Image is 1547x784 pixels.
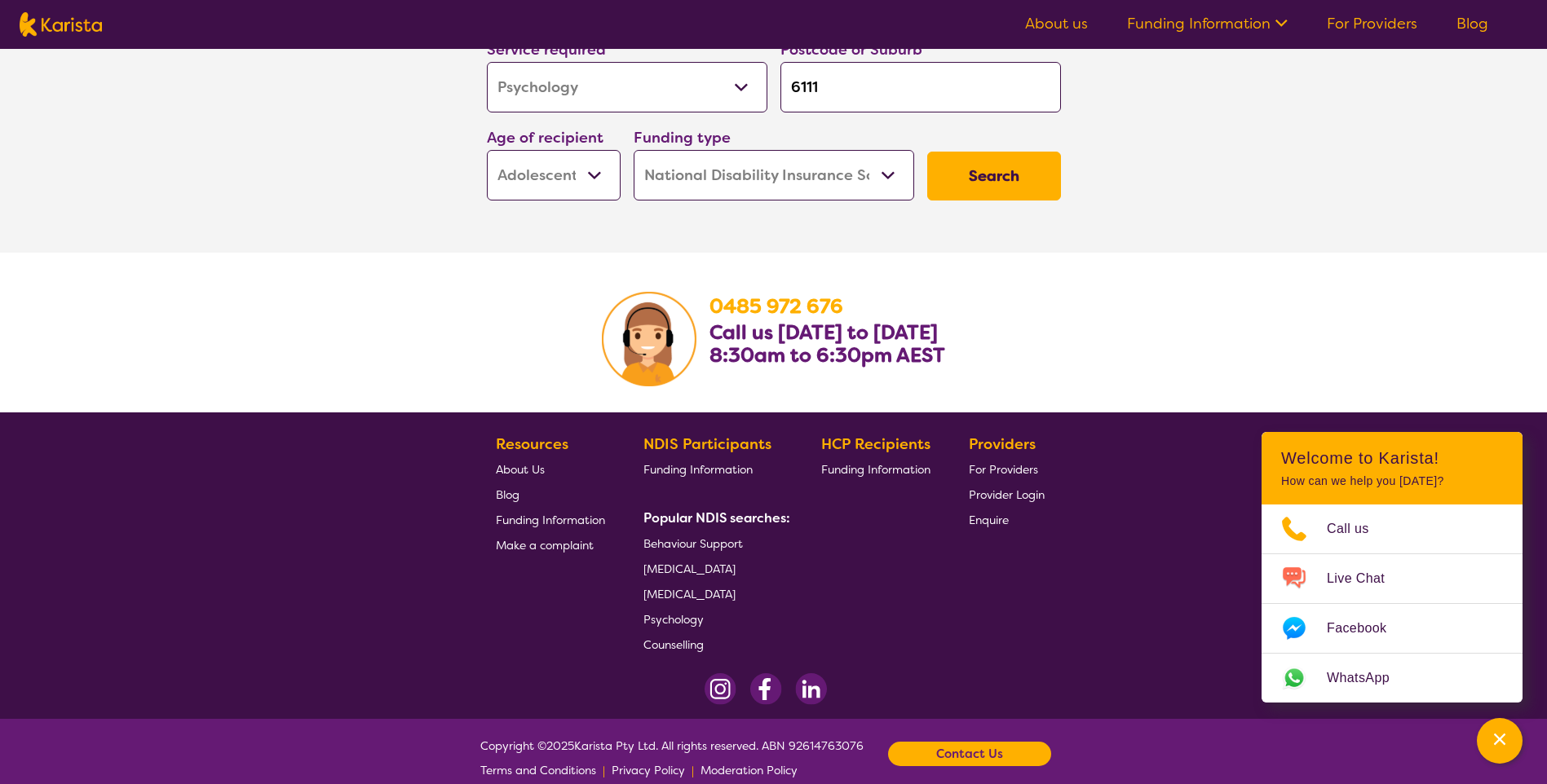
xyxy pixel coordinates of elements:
span: Enquire [969,513,1009,527]
b: Providers [969,434,1036,454]
a: Enquire [969,507,1045,532]
b: 8:30am to 6:30pm AEST [709,342,945,368]
p: | [692,758,694,782]
span: Facebook [1327,616,1406,641]
img: Instagram [705,673,736,705]
label: Funding type [634,128,731,148]
span: Moderation Policy [701,763,798,777]
span: Funding Information [496,513,605,527]
span: Funding Information [821,462,930,477]
a: Funding Information [643,456,784,482]
a: Behaviour Support [643,531,784,556]
a: Moderation Policy [701,758,798,782]
img: Facebook [749,673,782,705]
span: [MEDICAL_DATA] [643,562,736,576]
span: Blog [496,487,519,502]
span: For Providers [969,462,1038,477]
a: For Providers [969,456,1045,482]
a: For Providers [1327,14,1417,33]
label: Service required [487,40,606,59]
button: Channel Menu [1477,718,1523,764]
a: Blog [1456,14,1488,33]
a: Funding Information [821,456,930,482]
button: Search [927,152,1061,200]
a: [MEDICAL_DATA] [643,556,784,581]
a: Funding Information [1127,14,1288,33]
p: | [603,758,605,782]
label: Postcode or Suburb [780,40,922,59]
span: Provider Login [969,487,1045,502]
a: Privacy Policy [612,758,685,782]
p: How can we help you [DATE]? [1281,474,1503,488]
b: Call us [DATE] to [DATE] [709,319,938,346]
a: Terms and Conditions [480,758,596,782]
span: WhatsApp [1327,666,1409,690]
ul: Choose channel [1262,504,1523,703]
span: Copyright © 2025 Karista Pty Ltd. All rights reserved. ABN 92614763076 [480,733,864,782]
span: About Us [496,462,545,477]
label: Age of recipient [487,128,603,148]
a: Blog [496,482,605,507]
a: About us [1025,14,1088,33]
span: Call us [1327,517,1389,541]
img: Karista logo [20,12,102,37]
a: Make a complaint [496,532,605,557]
span: Live Chat [1327,566,1404,591]
a: Psychology [643,606,784,632]
span: Make a complaint [496,538,594,553]
span: Behaviour Support [643,536,743,551]
img: LinkedIn [795,673,827,705]
a: Counselling [643,632,784,657]
b: Resources [496,434,568,454]
div: Channel Menu [1262,432,1523,703]
a: 0485 972 676 [709,293,843,319]
span: Counselling [643,637,704,652]
input: Type [780,62,1061,112]
b: Contact Us [936,742,1003,766]
a: About Us [496,456,605,482]
span: Funding Information [643,462,753,477]
b: HCP Recipients [821,434,930,454]
span: Terms and Conditions [480,763,596,777]
span: [MEDICAL_DATA] [643,587,736,601]
a: Web link opens in a new tab. [1262,654,1523,703]
h2: Welcome to Karista! [1281,448,1503,468]
span: Psychology [643,612,704,627]
span: Privacy Policy [612,763,685,777]
a: Funding Information [496,507,605,532]
b: NDIS Participants [643,434,771,454]
img: Karista Client Service [602,292,696,386]
a: Provider Login [969,482,1045,507]
b: Popular NDIS searches: [643,509,790,526]
a: [MEDICAL_DATA] [643,581,784,606]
